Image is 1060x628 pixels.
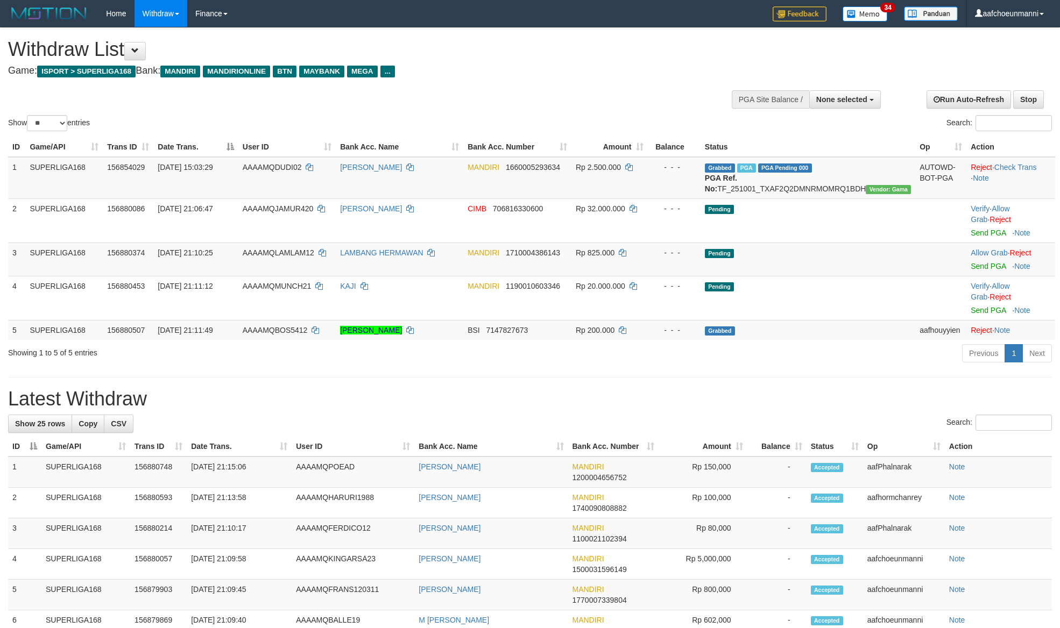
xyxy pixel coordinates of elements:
[659,518,747,549] td: Rp 80,000
[8,242,25,276] td: 3
[573,565,627,574] span: Copy 1500031596149 to clipboard
[1013,90,1044,109] a: Stop
[419,616,489,624] a: M [PERSON_NAME]
[1010,248,1031,257] a: Reject
[187,437,292,456] th: Date Trans.: activate to sort column ascending
[946,415,1052,431] label: Search:
[292,456,414,488] td: AAAAMQPOEAD
[705,249,734,258] span: Pending
[648,137,701,157] th: Balance
[243,282,312,290] span: AAAAMQMUNCH21
[659,437,747,456] th: Amount: activate to sort column ascending
[659,580,747,610] td: Rp 800,000
[160,66,200,77] span: MANDIRI
[994,163,1037,172] a: Check Trans
[158,326,213,334] span: [DATE] 21:11:49
[111,419,126,428] span: CSV
[652,281,696,291] div: - - -
[976,415,1052,431] input: Search:
[747,549,807,580] td: -
[863,518,945,549] td: aafPhalnarak
[187,580,292,610] td: [DATE] 21:09:45
[573,534,627,543] span: Copy 1100021102394 to clipboard
[811,616,843,625] span: Accepted
[463,137,571,157] th: Bank Acc. Number: activate to sort column ascending
[747,488,807,518] td: -
[8,415,72,433] a: Show 25 rows
[107,163,145,172] span: 156854029
[25,276,103,320] td: SUPERLIGA168
[41,580,130,610] td: SUPERLIGA168
[705,205,734,214] span: Pending
[573,554,604,563] span: MANDIRI
[506,282,560,290] span: Copy 1190010603346 to clipboard
[8,518,41,549] td: 3
[8,157,25,199] td: 1
[41,549,130,580] td: SUPERLIGA168
[737,163,756,173] span: Marked by aafsoycanthlai
[863,580,945,610] td: aafchoeunmanni
[130,549,187,580] td: 156880057
[576,282,625,290] span: Rp 20.000.000
[747,437,807,456] th: Balance: activate to sort column ascending
[1022,344,1052,362] a: Next
[41,488,130,518] td: SUPERLIGA168
[107,248,145,257] span: 156880374
[811,494,843,503] span: Accepted
[927,90,1011,109] a: Run Auto-Refresh
[816,95,867,104] span: None selected
[506,163,560,172] span: Copy 1660005293634 to clipboard
[573,504,627,512] span: Copy 1740090808882 to clipboard
[809,90,881,109] button: None selected
[419,493,480,502] a: [PERSON_NAME]
[104,415,133,433] a: CSV
[652,162,696,173] div: - - -
[705,174,737,193] b: PGA Ref. No:
[8,388,1052,410] h1: Latest Withdraw
[340,326,402,334] a: [PERSON_NAME]
[732,90,809,109] div: PGA Site Balance /
[1005,344,1023,362] a: 1
[994,326,1010,334] a: Note
[299,66,344,77] span: MAYBANK
[347,66,378,77] span: MEGA
[468,248,499,257] span: MANDIRI
[468,282,499,290] span: MANDIRI
[203,66,270,77] span: MANDIRIONLINE
[243,204,313,213] span: AAAAMQJAMUR420
[576,163,621,172] span: Rp 2.500.000
[41,456,130,488] td: SUPERLIGA168
[292,488,414,518] td: AAAAMQHARURI1988
[863,549,945,580] td: aafchoeunmanni
[568,437,659,456] th: Bank Acc. Number: activate to sort column ascending
[380,66,395,77] span: ...
[971,306,1006,315] a: Send PGA
[880,3,895,12] span: 34
[705,163,735,173] span: Grabbed
[414,437,568,456] th: Bank Acc. Name: activate to sort column ascending
[107,204,145,213] span: 156880086
[976,115,1052,131] input: Search:
[8,276,25,320] td: 4
[573,585,604,594] span: MANDIRI
[243,326,308,334] span: AAAAMQBOS5412
[863,488,945,518] td: aafhormchanrey
[971,163,992,172] a: Reject
[130,580,187,610] td: 156879903
[292,437,414,456] th: User ID: activate to sort column ascending
[949,493,965,502] a: Note
[971,248,1007,257] a: Allow Grab
[966,242,1055,276] td: ·
[292,549,414,580] td: AAAAMQKINGARSA23
[187,549,292,580] td: [DATE] 21:09:58
[573,462,604,471] span: MANDIRI
[971,326,992,334] a: Reject
[292,580,414,610] td: AAAAMQFRANS120311
[8,549,41,580] td: 4
[41,518,130,549] td: SUPERLIGA168
[966,198,1055,242] td: · ·
[701,137,915,157] th: Status
[130,518,187,549] td: 156880214
[187,518,292,549] td: [DATE] 21:10:17
[990,292,1011,301] a: Reject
